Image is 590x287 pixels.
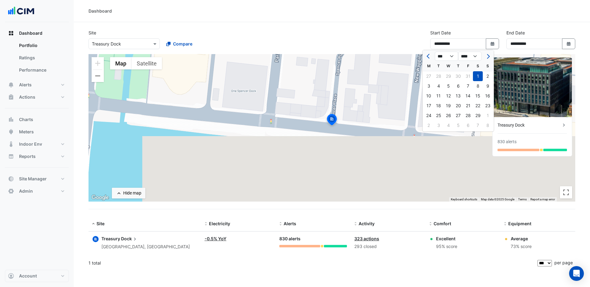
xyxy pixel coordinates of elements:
[19,188,33,194] span: Admin
[483,71,493,81] div: 2
[484,51,491,61] button: Next month
[453,71,463,81] div: Thursday, January 30, 2020
[19,30,42,36] span: Dashboard
[5,150,69,163] button: Reports
[483,71,493,81] div: Sunday, February 2, 2020
[434,120,443,130] div: 3
[453,101,463,111] div: 20
[483,101,493,111] div: Sunday, February 23, 2020
[8,30,14,36] app-icon: Dashboard
[425,51,432,61] button: Previous month
[473,120,483,130] div: Saturday, March 7, 2020
[458,52,482,61] select: Select year
[209,221,230,226] span: Electricity
[453,81,463,91] div: Thursday, February 6, 2020
[463,111,473,120] div: Friday, February 28, 2020
[463,101,473,111] div: 21
[473,120,483,130] div: 7
[424,120,434,130] div: Monday, March 2, 2020
[463,101,473,111] div: Friday, February 21, 2020
[554,260,573,265] span: per page
[434,91,443,101] div: 11
[19,153,36,159] span: Reports
[19,82,32,88] span: Alerts
[498,139,517,145] div: 830 alerts
[5,126,69,138] button: Meters
[473,111,483,120] div: Saturday, February 29, 2020
[463,71,473,81] div: 31
[123,190,141,196] div: Hide map
[112,188,145,199] button: Hide map
[424,71,434,81] div: 27
[443,91,453,101] div: Wednesday, February 12, 2020
[443,61,453,71] div: W
[483,111,493,120] div: Sunday, March 1, 2020
[121,235,138,242] span: Dock
[463,91,473,101] div: Friday, February 14, 2020
[490,41,495,46] fa-icon: Select Date
[434,120,443,130] div: Tuesday, March 3, 2020
[453,71,463,81] div: 30
[463,111,473,120] div: 28
[463,120,473,130] div: Friday, March 6, 2020
[354,236,379,241] a: 323 actions
[463,91,473,101] div: 14
[88,255,536,271] div: 1 total
[443,101,453,111] div: Wednesday, February 19, 2020
[8,153,14,159] app-icon: Reports
[463,81,473,91] div: 7
[473,91,483,101] div: Saturday, February 15, 2020
[434,81,443,91] div: Tuesday, February 4, 2020
[8,188,14,194] app-icon: Admin
[162,38,196,49] button: Compare
[453,101,463,111] div: Thursday, February 20, 2020
[508,221,531,226] span: Equipment
[463,120,473,130] div: 6
[443,120,453,130] div: 4
[132,57,162,69] button: Show satellite imagery
[453,120,463,130] div: 5
[424,61,434,71] div: M
[279,235,347,242] div: 830 alerts
[473,71,483,81] div: 1
[435,52,458,61] select: Select month
[483,111,493,120] div: 1
[453,91,463,101] div: 13
[434,221,451,226] span: Comfort
[101,236,120,241] span: Treasury
[424,81,434,91] div: 3
[473,61,483,71] div: S
[434,61,443,71] div: T
[473,111,483,120] div: 29
[463,71,473,81] div: Friday, January 31, 2020
[483,81,493,91] div: Sunday, February 9, 2020
[443,71,453,81] div: 29
[5,27,69,39] button: Dashboard
[5,270,69,282] button: Account
[7,5,35,17] img: Company Logo
[5,138,69,150] button: Indoor Env
[8,129,14,135] app-icon: Meters
[473,71,483,81] div: Saturday, February 1, 2020
[453,61,463,71] div: T
[19,116,33,123] span: Charts
[19,141,42,147] span: Indoor Env
[325,113,339,128] img: site-pin-selected.svg
[443,81,453,91] div: 5
[453,111,463,120] div: 27
[436,243,457,250] div: 95% score
[473,81,483,91] div: Saturday, February 8, 2020
[453,91,463,101] div: Thursday, February 13, 2020
[90,194,110,202] a: Open this area in Google Maps (opens a new window)
[434,81,443,91] div: 4
[443,111,453,120] div: Wednesday, February 26, 2020
[473,81,483,91] div: 8
[5,79,69,91] button: Alerts
[424,91,434,101] div: Monday, February 10, 2020
[14,52,69,64] a: Ratings
[518,198,527,201] a: Terms (opens in new tab)
[451,197,477,202] button: Keyboard shortcuts
[481,198,514,201] span: Map data ©2025 Google
[173,41,192,47] span: Compare
[90,194,110,202] img: Google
